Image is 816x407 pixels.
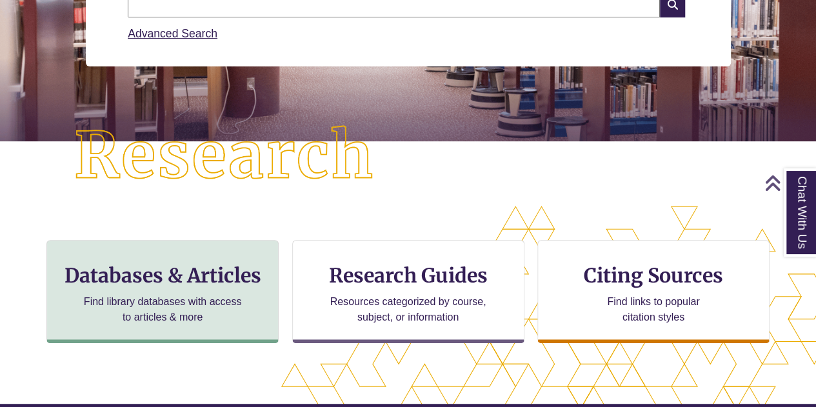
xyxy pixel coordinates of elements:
p: Find links to popular citation styles [590,294,716,325]
a: Research Guides Resources categorized by course, subject, or information [292,240,524,343]
a: Databases & Articles Find library databases with access to articles & more [46,240,279,343]
p: Resources categorized by course, subject, or information [324,294,492,325]
p: Find library databases with access to articles & more [79,294,247,325]
a: Advanced Search [128,27,217,40]
img: Research [41,92,408,220]
h3: Databases & Articles [57,263,268,288]
a: Back to Top [764,174,813,192]
h3: Citing Sources [575,263,732,288]
h3: Research Guides [303,263,513,288]
a: Citing Sources Find links to popular citation styles [537,240,770,343]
